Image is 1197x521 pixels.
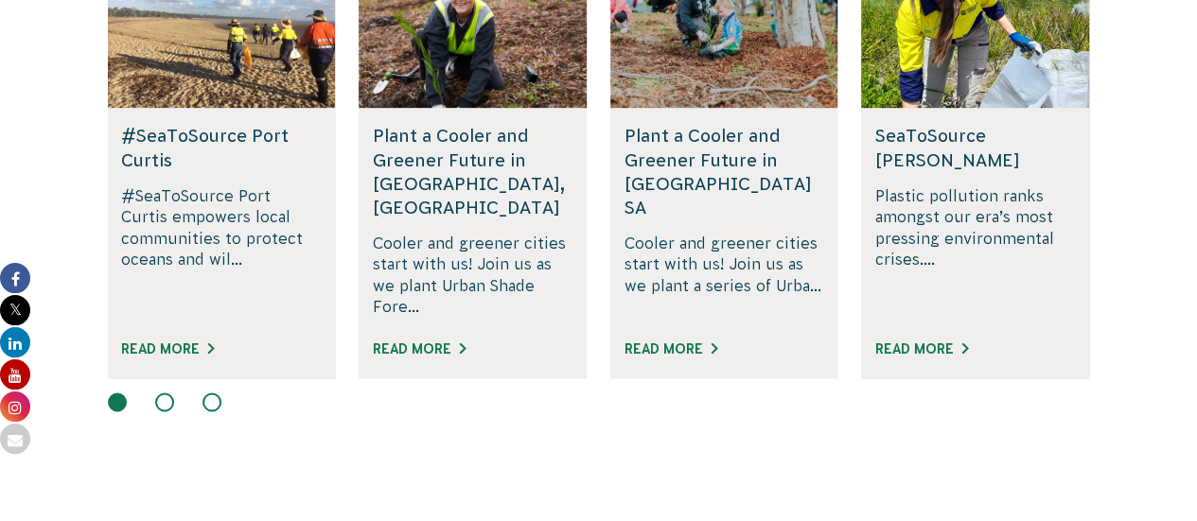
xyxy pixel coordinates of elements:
[625,233,824,318] p: Cooler and greener cities start with us! Join us as we plant a series of Urba...
[625,124,824,219] h5: Plant a Cooler and Greener Future in [GEOGRAPHIC_DATA] SA
[121,124,321,171] h5: #SeaToSource Port Curtis
[373,124,572,219] h5: Plant a Cooler and Greener Future in [GEOGRAPHIC_DATA], [GEOGRAPHIC_DATA]
[373,233,572,318] p: Cooler and greener cities start with us! Join us as we plant Urban Shade Fore...
[121,185,321,318] p: #SeaToSource Port Curtis empowers local communities to protect oceans and wil...
[625,341,717,356] a: Read More
[875,185,1075,318] p: Plastic pollution ranks amongst our era’s most pressing environmental crises....
[875,341,968,356] a: Read More
[875,124,1075,171] h5: SeaToSource [PERSON_NAME]
[373,341,466,356] a: Read More
[121,341,214,356] a: Read More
